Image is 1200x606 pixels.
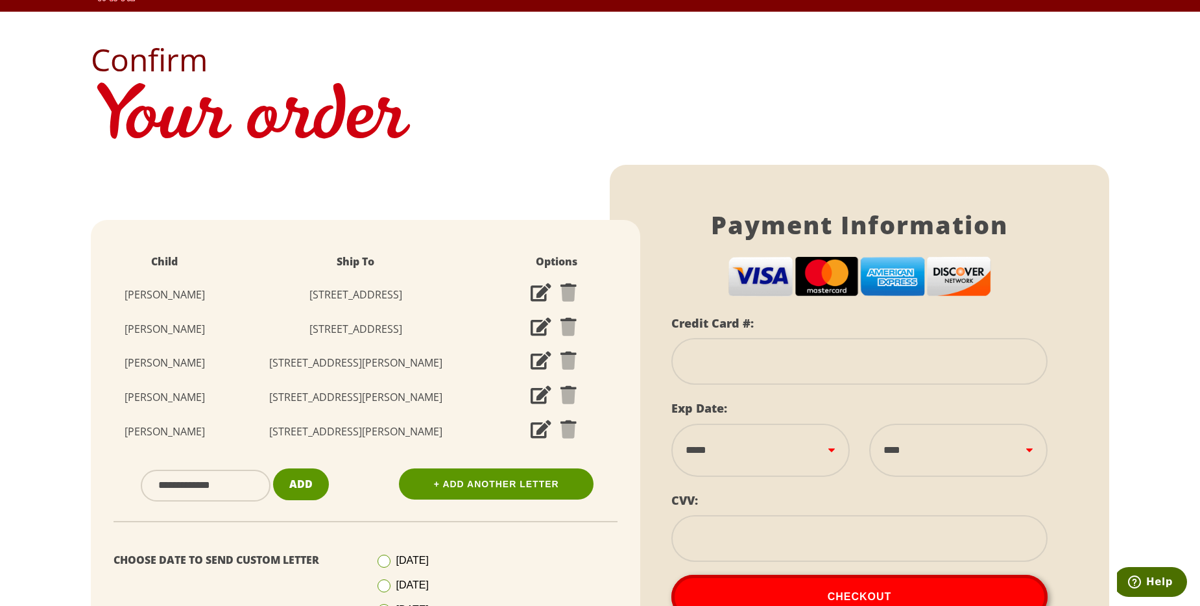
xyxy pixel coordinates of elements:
[225,380,486,415] td: [STREET_ADDRESS][PERSON_NAME]
[114,551,356,570] p: Choose Date To Send Custom Letter
[671,492,698,508] label: CVV:
[399,468,594,500] a: + Add Another Letter
[91,75,1109,165] h1: Your order
[91,44,1109,75] h2: Confirm
[396,555,429,566] span: [DATE]
[225,346,486,380] td: [STREET_ADDRESS][PERSON_NAME]
[225,278,486,312] td: [STREET_ADDRESS]
[671,315,754,331] label: Credit Card #:
[671,400,727,416] label: Exp Date:
[104,346,225,380] td: [PERSON_NAME]
[728,256,991,297] img: cc-logos.png
[1117,567,1187,600] iframe: Opens a widget where you can find more information
[486,246,627,278] th: Options
[225,246,486,278] th: Ship To
[289,477,313,491] span: Add
[225,415,486,449] td: [STREET_ADDRESS][PERSON_NAME]
[273,468,329,500] button: Add
[396,579,429,590] span: [DATE]
[104,278,225,312] td: [PERSON_NAME]
[104,415,225,449] td: [PERSON_NAME]
[104,380,225,415] td: [PERSON_NAME]
[225,312,486,346] td: [STREET_ADDRESS]
[104,312,225,346] td: [PERSON_NAME]
[671,210,1048,240] h1: Payment Information
[104,246,225,278] th: Child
